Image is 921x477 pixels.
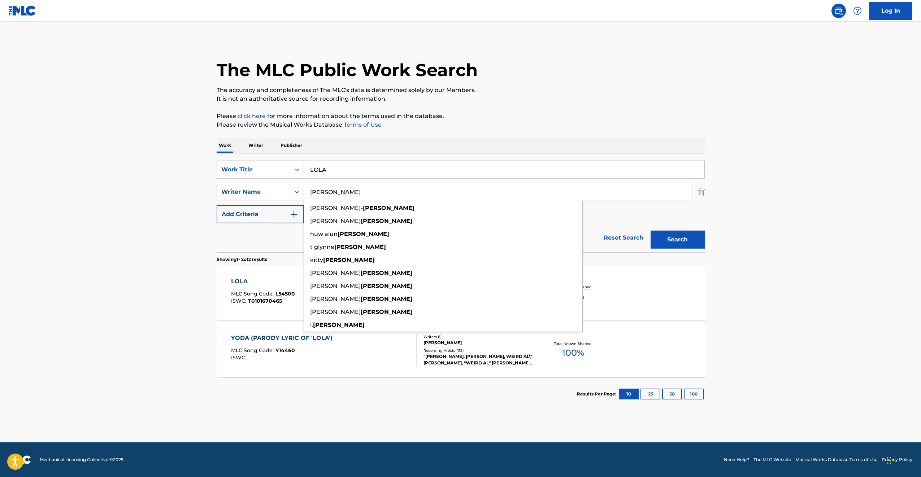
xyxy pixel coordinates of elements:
[724,456,749,463] a: Need Help?
[217,86,705,95] p: The accuracy and completeness of The MLC's data is determined solely by our Members.
[310,270,361,276] span: [PERSON_NAME]
[850,4,865,18] div: Help
[231,354,248,361] span: ISWC :
[246,138,265,153] p: Writer
[554,341,592,346] p: Total Known Shares:
[310,205,363,211] span: [PERSON_NAME]-
[831,4,846,18] a: Public Search
[40,456,123,463] span: Mechanical Licensing Collective © 2025
[217,112,705,121] p: Please for more information about the terms used in the database.
[310,296,361,302] span: [PERSON_NAME]
[290,210,298,219] img: 9d2ae6d4665cec9f34b9.svg
[619,389,639,399] button: 10
[231,347,275,354] span: MLC Song Code :
[275,290,295,297] span: L54500
[684,389,704,399] button: 100
[423,334,533,340] div: Writers ( 1 )
[231,334,336,342] div: YODA (PARODY LYRIC OF 'LOLA')
[795,456,877,463] a: Musical Works Database Terms of Use
[853,6,862,15] img: help
[310,283,361,289] span: [PERSON_NAME]
[217,161,705,252] form: Search Form
[577,391,618,397] p: Results Per Page:
[217,95,705,103] p: It is not an authoritative source for recording information.
[310,257,323,263] span: kitty
[278,138,304,153] p: Publisher
[662,389,682,399] button: 50
[869,2,912,20] a: Log In
[361,283,412,289] strong: [PERSON_NAME]
[361,270,412,276] strong: [PERSON_NAME]
[9,455,31,464] img: logo
[248,298,282,304] span: T0101670465
[834,6,843,15] img: search
[640,389,660,399] button: 25
[217,59,478,81] h1: The MLC Public Work Search
[275,347,295,354] span: Y14460
[361,308,412,315] strong: [PERSON_NAME]
[753,456,791,463] a: The MLC Website
[651,231,705,249] button: Search
[310,231,338,237] span: huw alun
[423,340,533,346] div: [PERSON_NAME]
[363,205,414,211] strong: [PERSON_NAME]
[334,244,386,250] strong: [PERSON_NAME]
[600,230,647,246] a: Reset Search
[221,165,286,174] div: Work Title
[231,277,295,286] div: LOLA
[882,456,912,463] a: Privacy Policy
[313,321,365,328] strong: [PERSON_NAME]
[338,231,389,237] strong: [PERSON_NAME]
[217,205,304,223] button: Add Criteria
[9,5,36,16] img: MLC Logo
[231,298,248,304] span: ISWC :
[221,188,286,196] div: Writer Name
[310,308,361,315] span: [PERSON_NAME]
[697,183,705,201] img: Delete Criterion
[217,266,705,320] a: LOLAMLC Song Code:L54500ISWC:T0101670465Writers (1)[PERSON_NAME]Recording Artists (2899)THE KINKS...
[423,348,533,353] div: Recording Artists ( 112 )
[217,256,267,263] p: Showing 1 - 2 of 2 results
[231,290,275,297] span: MLC Song Code :
[238,113,266,119] a: click here
[217,138,233,153] p: Work
[310,321,313,328] span: l.
[562,346,584,359] span: 100 %
[423,353,533,366] div: "[PERSON_NAME], [PERSON_NAME], WEIRD AL\"[PERSON_NAME], "WEIRD AL" [PERSON_NAME], WEIRD [PERSON_N...
[217,323,705,377] a: YODA (PARODY LYRIC OF 'LOLA')MLC Song Code:Y14460ISWC:Writers (1)[PERSON_NAME]Recording Artists (...
[361,296,412,302] strong: [PERSON_NAME]
[310,218,361,224] span: [PERSON_NAME]
[342,121,382,128] a: Terms of Use
[885,442,921,477] iframe: Chat Widget
[217,121,705,129] p: Please review the Musical Works Database
[310,244,334,250] span: t glynne
[887,450,891,471] div: Drag
[361,218,412,224] strong: [PERSON_NAME]
[323,257,375,263] strong: [PERSON_NAME]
